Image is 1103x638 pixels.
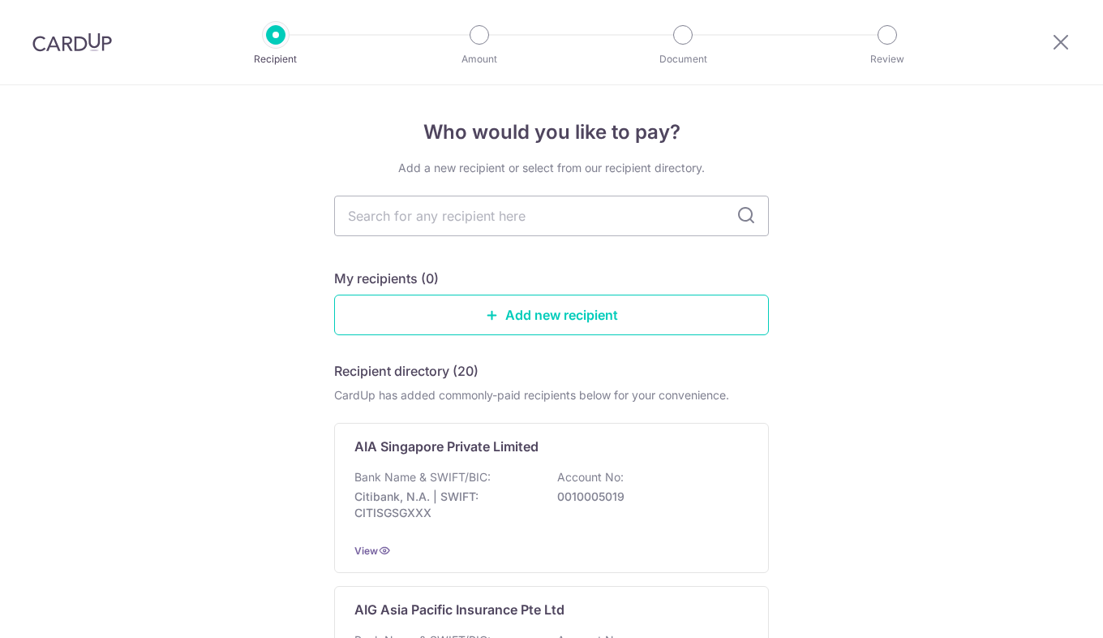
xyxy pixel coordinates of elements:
a: Add new recipient [334,295,769,335]
p: AIA Singapore Private Limited [354,437,539,456]
h4: Who would you like to pay? [334,118,769,147]
p: 0010005019 [557,489,739,505]
p: Amount [419,51,539,67]
h5: Recipient directory (20) [334,361,479,381]
img: CardUp [32,32,112,52]
p: Account No: [557,469,624,485]
p: Review [827,51,947,67]
div: CardUp has added commonly-paid recipients below for your convenience. [334,387,769,403]
p: Recipient [216,51,336,67]
p: Document [623,51,743,67]
div: Add a new recipient or select from our recipient directory. [334,160,769,176]
p: Bank Name & SWIFT/BIC: [354,469,491,485]
a: View [354,545,378,557]
h5: My recipients (0) [334,269,439,288]
p: Citibank, N.A. | SWIFT: CITISGSGXXX [354,489,536,521]
p: AIG Asia Pacific Insurance Pte Ltd [354,600,564,619]
input: Search for any recipient here [334,196,769,236]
